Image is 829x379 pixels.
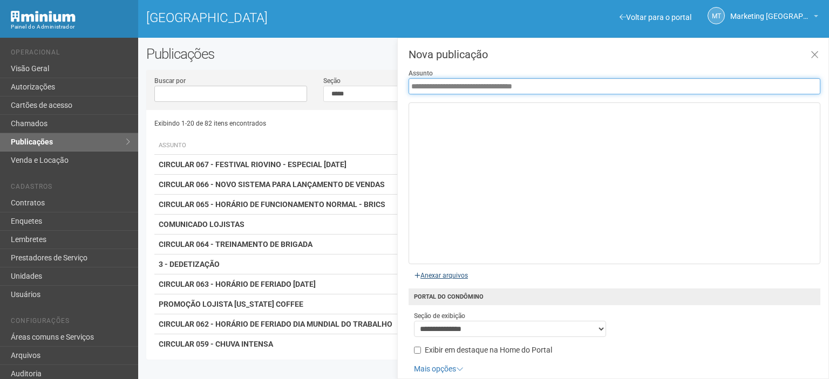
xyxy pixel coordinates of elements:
div: Exibindo 1-20 de 82 itens encontrados [154,115,484,132]
strong: CIRCULAR 066 - NOVO SISTEMA PARA LANÇAMENTO DE VENDAS [159,180,385,189]
input: Exibir em destaque na Home do Portal [414,347,421,354]
strong: CIRCULAR 063 - HORÁRIO DE FERIADO [DATE] [159,280,316,288]
strong: CIRCULAR 065 - HORÁRIO DE FUNCIONAMENTO NORMAL - BRICS [159,200,385,209]
h4: Portal do condômino [409,288,820,305]
span: Marketing Taquara Plaza [730,2,811,20]
strong: 3 - DEDETIZAÇÃO [159,260,220,268]
h3: Nova publicação [409,49,820,60]
h1: [GEOGRAPHIC_DATA] [146,11,475,25]
li: Operacional [11,49,130,60]
a: Mais opções [414,364,464,373]
label: Seção de exibição [414,311,465,321]
label: Seção [323,76,341,86]
li: Configurações [11,317,130,328]
strong: CIRCULAR 067 - FESTIVAL RIOVINO - ESPECIAL [DATE] [159,160,346,169]
a: Voltar para o portal [620,13,691,22]
h2: Publicações [146,46,418,62]
a: Marketing [GEOGRAPHIC_DATA] [730,13,818,22]
a: MT [708,7,725,24]
strong: CIRCULAR 064 - TREINAMENTO DE BRIGADA [159,240,312,249]
strong: CIRCULAR 062 - HORÁRIO DE FERIADO DIA MUNDIAL DO TRABALHO [159,320,392,328]
li: Cadastros [11,183,130,194]
div: Painel do Administrador [11,22,130,32]
strong: CIRCULAR 059 - CHUVA INTENSA [159,340,273,348]
strong: COMUNICADO LOJISTAS [159,220,244,229]
div: Anexar arquivos [409,264,474,280]
img: Minium [11,11,76,22]
th: Assunto [154,137,444,155]
label: Buscar por [154,76,186,86]
span: Exibir em destaque na Home do Portal [425,346,552,354]
strong: PROMOÇÃO LOJISTA [US_STATE] COFFEE [159,300,303,308]
label: Assunto [409,68,433,78]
